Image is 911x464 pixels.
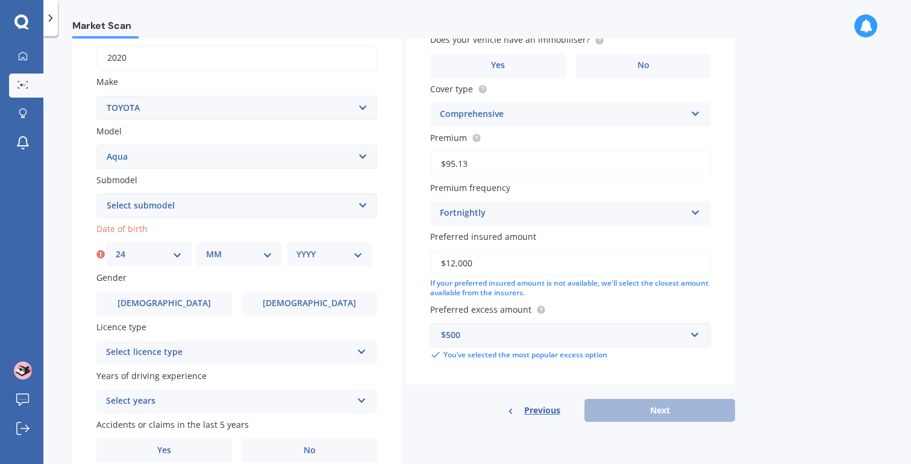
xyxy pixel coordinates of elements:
input: Enter premium [430,151,711,177]
span: Cover type [430,83,473,95]
span: Yes [491,60,505,71]
div: If your preferred insured amount is not available, we'll select the closest amount available from... [430,278,711,299]
span: Yes [157,445,171,456]
div: Select licence type [106,345,352,360]
img: ACg8ocL6kZUsoNWcGdaqC2nIlHTMvO-T_q2qHZu8XCTLWcFoENX9dEg=s96-c [14,362,32,380]
span: Preferred insured amount [430,231,536,243]
span: [DEMOGRAPHIC_DATA] [117,298,211,309]
span: Make [96,77,118,88]
span: Premium frequency [430,182,510,193]
span: Gender [96,272,127,284]
span: Licence type [96,321,146,333]
input: YYYY [96,45,377,71]
span: Accidents or claims in the last 5 years [96,419,249,430]
div: $500 [441,328,686,342]
span: Previous [524,401,560,419]
div: Comprehensive [440,107,686,122]
span: [DEMOGRAPHIC_DATA] [263,298,356,309]
span: Does your vehicle have an immobiliser? [430,34,590,46]
span: No [637,60,650,71]
span: Market Scan [72,20,139,36]
span: Date of birth [96,223,148,234]
span: Years of driving experience [96,370,207,381]
span: Preferred excess amount [430,304,531,315]
span: Submodel [96,174,137,186]
span: No [304,445,316,456]
div: Select years [106,394,352,409]
span: Model [96,125,122,137]
span: Premium [430,132,467,143]
input: Enter amount [430,251,711,276]
div: Fortnightly [440,206,686,221]
div: You’ve selected the most popular excess option [430,350,711,360]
